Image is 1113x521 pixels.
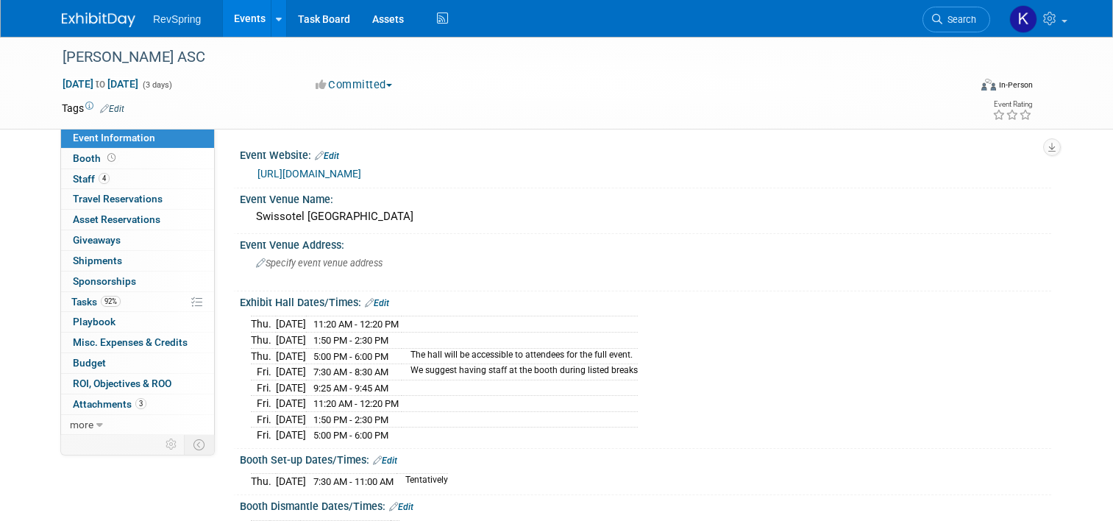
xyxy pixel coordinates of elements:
td: Toggle Event Tabs [185,435,215,454]
span: 7:30 AM - 8:30 AM [313,366,388,378]
a: Attachments3 [61,394,214,414]
a: Shipments [61,251,214,271]
div: Event Website: [240,144,1051,163]
a: more [61,415,214,435]
span: Booth not reserved yet [104,152,118,163]
span: Event Information [73,132,155,143]
a: Budget [61,353,214,373]
td: Personalize Event Tab Strip [159,435,185,454]
div: Booth Dismantle Dates/Times: [240,495,1051,514]
td: Thu. [251,316,276,333]
a: [URL][DOMAIN_NAME] [257,168,361,180]
div: Event Venue Name: [240,188,1051,207]
a: Playbook [61,312,214,332]
a: Misc. Expenses & Credits [61,333,214,352]
span: 5:00 PM - 6:00 PM [313,351,388,362]
td: The hall will be accessible to attendees for the full event. [402,348,638,364]
span: more [70,419,93,430]
td: [DATE] [276,316,306,333]
span: Misc. Expenses & Credits [73,336,188,348]
td: [DATE] [276,474,306,489]
td: Fri. [251,364,276,380]
span: 7:30 AM - 11:00 AM [313,476,394,487]
span: Budget [73,357,106,369]
span: Attachments [73,398,146,410]
td: Tentatively [397,474,448,489]
td: [DATE] [276,428,306,443]
a: Edit [373,456,397,466]
span: Giveaways [73,234,121,246]
div: In-Person [998,79,1033,91]
td: [DATE] [276,396,306,412]
span: Tasks [71,296,121,308]
td: Tags [62,101,124,116]
td: Thu. [251,474,276,489]
span: 3 [135,398,146,409]
td: We suggest having staff at the booth during listed breaks [402,364,638,380]
td: Fri. [251,428,276,443]
img: Format-Inperson.png [981,79,996,91]
span: RevSpring [153,13,201,25]
span: ROI, Objectives & ROO [73,378,171,389]
td: Thu. [251,348,276,364]
span: to [93,78,107,90]
button: Committed [310,77,398,93]
td: Fri. [251,396,276,412]
span: 1:50 PM - 2:30 PM [313,414,388,425]
span: 11:20 AM - 12:20 PM [313,398,399,409]
a: Event Information [61,128,214,148]
td: Fri. [251,380,276,396]
a: Tasks92% [61,292,214,312]
a: ROI, Objectives & ROO [61,374,214,394]
a: Asset Reservations [61,210,214,230]
a: Sponsorships [61,272,214,291]
div: Exhibit Hall Dates/Times: [240,291,1051,311]
span: Shipments [73,255,122,266]
span: 11:20 AM - 12:20 PM [313,319,399,330]
span: Search [942,14,976,25]
a: Giveaways [61,230,214,250]
div: Event Venue Address: [240,234,1051,252]
img: Kelsey Culver [1009,5,1037,33]
a: Edit [389,502,413,512]
td: [DATE] [276,348,306,364]
td: [DATE] [276,411,306,428]
div: Event Rating [992,101,1032,108]
img: ExhibitDay [62,13,135,27]
span: Booth [73,152,118,164]
div: Event Format [889,77,1033,99]
span: Playbook [73,316,115,327]
a: Edit [100,104,124,114]
a: Edit [315,151,339,161]
div: [PERSON_NAME] ASC [57,44,950,71]
td: Thu. [251,333,276,349]
a: Search [922,7,990,32]
span: 1:50 PM - 2:30 PM [313,335,388,346]
a: Travel Reservations [61,189,214,209]
span: 5:00 PM - 6:00 PM [313,430,388,441]
a: Booth [61,149,214,169]
td: [DATE] [276,333,306,349]
span: Specify event venue address [256,258,383,269]
span: (3 days) [141,80,172,90]
span: Travel Reservations [73,193,163,205]
span: [DATE] [DATE] [62,77,139,91]
span: 9:25 AM - 9:45 AM [313,383,388,394]
div: Booth Set-up Dates/Times: [240,449,1051,468]
span: Sponsorships [73,275,136,287]
span: Staff [73,173,110,185]
td: [DATE] [276,364,306,380]
span: 92% [101,296,121,307]
a: Staff4 [61,169,214,189]
td: Fri. [251,411,276,428]
span: 4 [99,173,110,184]
span: Asset Reservations [73,213,160,225]
a: Edit [365,298,389,308]
div: Swissotel [GEOGRAPHIC_DATA] [251,205,1040,228]
td: [DATE] [276,380,306,396]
